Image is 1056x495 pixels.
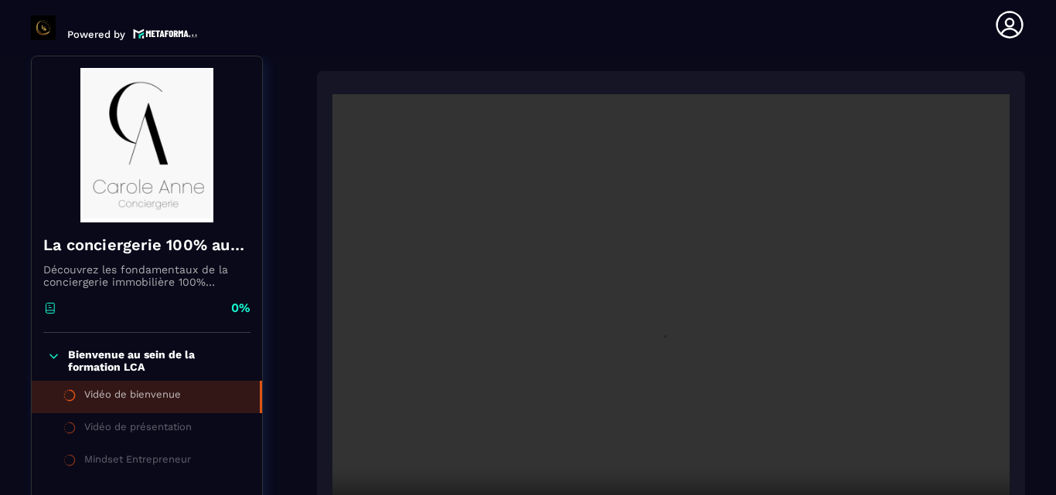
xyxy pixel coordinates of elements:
[43,68,250,222] img: banner
[84,421,192,438] div: Vidéo de présentation
[43,234,250,256] h4: La conciergerie 100% automatisée
[84,453,191,470] div: Mindset Entrepreneur
[84,388,181,405] div: Vidéo de bienvenue
[133,27,198,40] img: logo
[43,263,250,288] p: Découvrez les fondamentaux de la conciergerie immobilière 100% automatisée. Cette formation est c...
[68,348,247,373] p: Bienvenue au sein de la formation LCA
[67,29,125,40] p: Powered by
[31,15,56,40] img: logo-branding
[231,300,250,317] p: 0%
